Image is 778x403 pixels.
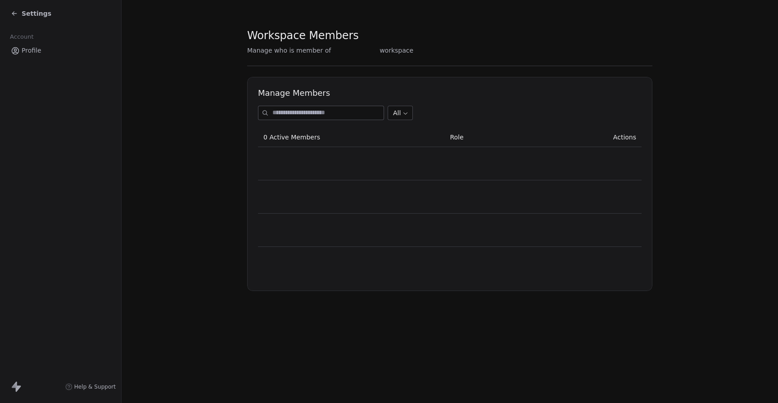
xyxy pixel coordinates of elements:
[74,383,116,390] span: Help & Support
[613,134,636,141] span: Actions
[22,46,41,55] span: Profile
[22,9,51,18] span: Settings
[450,134,463,141] span: Role
[65,383,116,390] a: Help & Support
[380,46,413,55] span: workspace
[247,46,331,55] span: Manage who is member of
[6,30,37,44] span: Account
[258,88,642,99] h1: Manage Members
[247,29,358,42] span: Workspace Members
[7,43,114,58] a: Profile
[263,134,320,141] span: 0 Active Members
[11,9,51,18] a: Settings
